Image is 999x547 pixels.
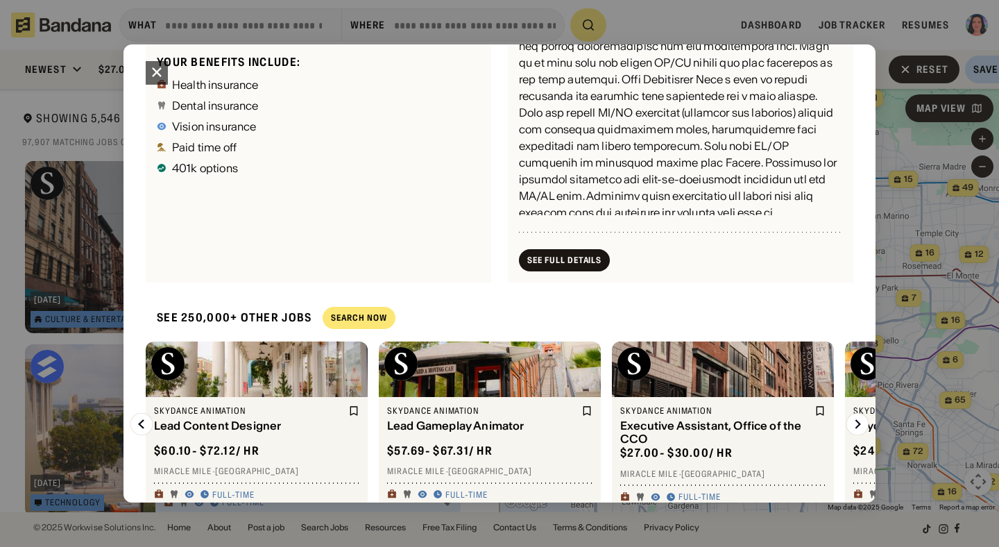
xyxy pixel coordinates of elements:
[387,419,579,432] div: Lead Gameplay Animator
[331,314,387,322] div: Search Now
[620,419,812,446] div: Executive Assistant, Office of the CCO
[146,299,311,336] div: See 250,000+ other jobs
[172,121,257,132] div: Vision insurance
[846,413,869,435] img: Right Arrow
[678,491,721,503] div: Full-time
[853,444,968,458] div: $ 24.00 - $30.00 / hr
[617,347,651,380] img: Skydance Animation logo
[172,100,259,111] div: Dental insurance
[172,162,238,174] div: 401k options
[387,466,592,477] div: Miracle Mile · [GEOGRAPHIC_DATA]
[527,256,601,264] div: See Full Details
[130,413,153,435] img: Left Arrow
[154,466,359,477] div: Miracle Mile · [GEOGRAPHIC_DATA]
[172,142,237,153] div: Paid time off
[620,405,812,416] div: Skydance Animation
[157,55,480,69] div: Your benefits include:
[154,444,259,458] div: $ 60.10 - $72.12 / hr
[154,419,345,432] div: Lead Content Designer
[151,347,185,380] img: Skydance Animation logo
[172,79,259,90] div: Health insurance
[620,469,826,480] div: Miracle Mile · [GEOGRAPHIC_DATA]
[445,489,488,500] div: Full-time
[387,444,493,458] div: $ 57.69 - $67.31 / hr
[154,405,345,416] div: Skydance Animation
[212,489,255,500] div: Full-time
[620,446,733,460] div: $ 27.00 - $30.00 / hr
[387,405,579,416] div: Skydance Animation
[384,347,418,380] img: Skydance Animation logo
[851,347,884,380] img: Skydance Animation logo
